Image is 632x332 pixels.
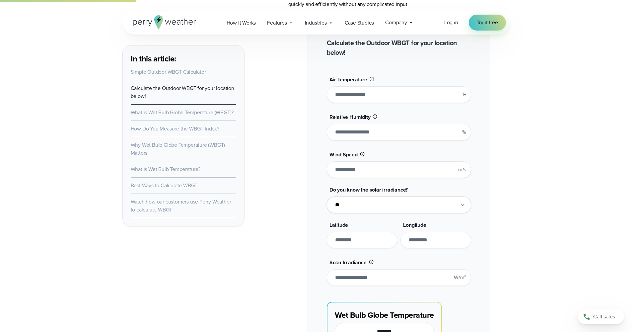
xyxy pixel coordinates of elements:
[339,16,380,30] a: Case Studies
[305,19,327,27] span: Industries
[131,165,200,173] a: What is Wet Bulb Temperature?
[131,125,219,132] a: How Do You Measure the WBGT Index?
[131,182,198,189] a: Best Ways to Calculate WBGT
[131,198,231,213] a: Watch how our customers use Perry Weather to calculate WBGT
[329,259,367,266] span: Solar Irradiance
[578,309,624,324] a: Call sales
[327,38,471,57] h2: Calculate the Outdoor WBGT for your location below!
[329,76,367,83] span: Air Temperature
[131,53,236,64] h3: In this article:
[469,15,506,31] a: Try it free
[385,19,407,27] span: Company
[267,19,287,27] span: Features
[131,141,225,157] a: Why Wet Bulb Globe Temperature (WBGT) Matters
[345,19,374,27] span: Case Studies
[131,84,234,100] a: Calculate the Outdoor WBGT for your location below!
[131,109,234,116] a: What is Wet Bulb Globe Temperature (WBGT)?
[444,19,458,27] a: Log in
[444,19,458,26] span: Log in
[221,16,262,30] a: How it Works
[403,221,426,229] span: Longitude
[329,221,348,229] span: Latitude
[329,151,358,158] span: Wind Speed
[477,19,498,27] span: Try it free
[593,313,615,321] span: Call sales
[227,19,256,27] span: How it Works
[329,113,371,121] span: Relative Humidity
[131,68,206,76] a: Simple Outdoor WBGT Calculator
[329,186,408,194] span: Do you know the solar irradiance?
